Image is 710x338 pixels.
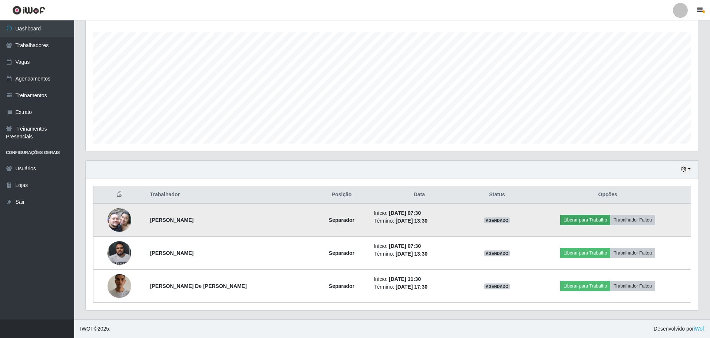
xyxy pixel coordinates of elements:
[396,218,427,224] time: [DATE] 13:30
[610,281,655,291] button: Trabalhador Faltou
[560,281,610,291] button: Liberar para Trabalho
[469,186,525,204] th: Status
[396,284,427,290] time: [DATE] 17:30
[329,217,354,223] strong: Separador
[560,248,610,258] button: Liberar para Trabalho
[654,325,704,333] span: Desenvolvido por
[389,243,421,249] time: [DATE] 07:30
[150,250,194,256] strong: [PERSON_NAME]
[389,276,421,282] time: [DATE] 11:30
[329,250,354,256] strong: Separador
[329,283,354,289] strong: Separador
[560,215,610,225] button: Liberar para Trabalho
[396,251,427,257] time: [DATE] 13:30
[610,248,655,258] button: Trabalhador Faltou
[389,210,421,216] time: [DATE] 07:30
[80,326,94,332] span: IWOF
[108,199,131,241] img: 1652876774989.jpeg
[108,237,131,269] img: 1718553093069.jpeg
[484,217,510,223] span: AGENDADO
[610,215,655,225] button: Trabalhador Faltou
[150,217,194,223] strong: [PERSON_NAME]
[525,186,691,204] th: Opções
[374,209,465,217] li: Início:
[374,250,465,258] li: Término:
[374,275,465,283] li: Início:
[484,283,510,289] span: AGENDADO
[374,217,465,225] li: Término:
[108,265,131,307] img: 1755648406339.jpeg
[484,250,510,256] span: AGENDADO
[314,186,369,204] th: Posição
[80,325,110,333] span: © 2025 .
[12,6,45,15] img: CoreUI Logo
[150,283,247,289] strong: [PERSON_NAME] De [PERSON_NAME]
[374,242,465,250] li: Início:
[146,186,314,204] th: Trabalhador
[694,326,704,332] a: iWof
[369,186,469,204] th: Data
[374,283,465,291] li: Término:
